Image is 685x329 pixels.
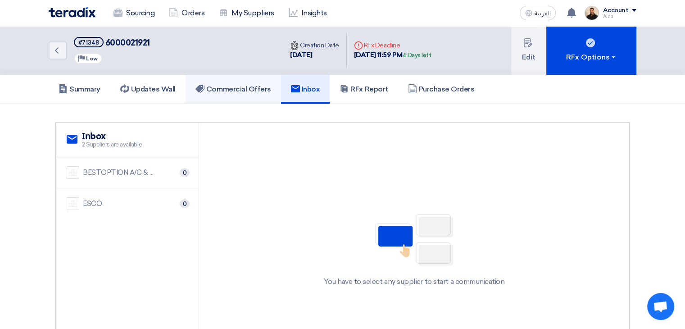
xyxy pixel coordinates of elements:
a: Inbox [281,75,330,104]
img: company-name [67,166,79,179]
a: Purchase Orders [398,75,485,104]
div: ESCO [83,199,102,209]
a: My Suppliers [212,3,281,23]
button: Edit [511,26,546,75]
a: Orders [162,3,212,23]
div: Open chat [647,293,674,320]
h2: Inbox [82,131,142,142]
span: 2 Suppliers are available [82,140,142,149]
div: RFx Deadline [354,41,431,50]
a: Updates Wall [110,75,186,104]
span: Low [86,55,98,62]
a: Summary [49,75,110,104]
h5: RFx Report [340,85,388,94]
div: You have to select any supplier to start a communication [324,276,504,287]
span: 6000021921 [105,38,150,48]
h5: Updates Wall [120,85,176,94]
a: RFx Report [330,75,398,104]
button: RFx Options [546,26,636,75]
div: [DATE] 11:59 PM [354,50,431,60]
span: العربية [534,10,550,17]
h5: 6000021921 [74,37,150,48]
span: 0 [180,199,190,208]
h5: Purchase Orders [408,85,475,94]
span: 0 [180,168,190,177]
div: Alaa [603,14,636,19]
h5: Summary [59,85,100,94]
div: #71348 [78,40,99,46]
button: العربية [520,6,556,20]
div: BESTOPTION A/C & REFRIGERTION EST [83,168,155,178]
div: Creation Date [290,41,339,50]
img: company-name [67,197,79,210]
div: RFx Options [566,52,617,63]
img: MAA_1717931611039.JPG [585,6,599,20]
img: Teradix logo [49,7,95,18]
h5: Inbox [291,85,320,94]
a: Insights [281,3,334,23]
a: Sourcing [106,3,162,23]
img: No Partner Selected [369,211,459,269]
div: 4 Days left [403,51,431,60]
h5: Commercial Offers [195,85,271,94]
div: Account [603,7,628,14]
div: [DATE] [290,50,339,60]
a: Commercial Offers [186,75,281,104]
